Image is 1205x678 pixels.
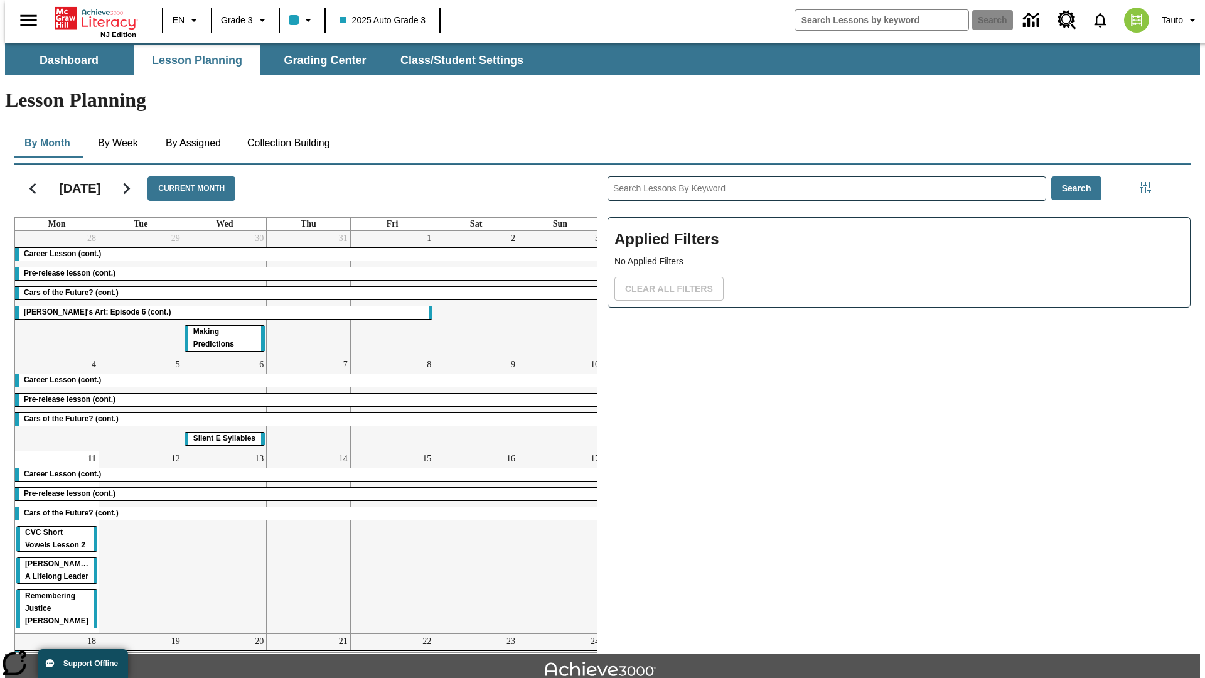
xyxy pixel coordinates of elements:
td: August 4, 2025 [15,357,99,451]
a: July 30, 2025 [252,231,266,246]
button: By Assigned [156,128,231,158]
div: Pre-release lesson (cont.) [15,394,602,406]
a: August 23, 2025 [504,634,518,649]
td: August 14, 2025 [267,451,351,633]
td: August 10, 2025 [518,357,602,451]
div: Career Lesson (cont.) [15,248,602,261]
td: August 11, 2025 [15,451,99,633]
a: August 20, 2025 [252,634,266,649]
h2: Applied Filters [614,224,1184,255]
div: Cars of the Future? (cont.) [15,413,602,426]
div: CVC Short Vowels Lesson 2 [16,527,97,552]
button: Support Offline [38,649,128,678]
a: August 14, 2025 [336,451,350,466]
button: Current Month [147,176,235,201]
span: Making Predictions [193,327,234,348]
span: Silent E Syllables [193,434,255,443]
div: Dianne Feinstein: A Lifelong Leader [16,558,97,583]
a: August 19, 2025 [169,634,183,649]
button: Open side menu [10,2,47,39]
span: Cars of the Future? (cont.) [24,414,119,423]
a: August 7, 2025 [341,357,350,372]
button: Lesson Planning [134,45,260,75]
div: Making Predictions [185,326,265,351]
div: Pre-release lesson (cont.) [15,488,602,500]
a: Home [55,6,136,31]
div: Remembering Justice O'Connor [16,590,97,628]
button: Profile/Settings [1157,9,1205,31]
span: Violet's Art: Episode 6 (cont.) [24,308,171,316]
a: Sunday [550,218,570,230]
input: Search Lessons By Keyword [608,177,1046,200]
td: July 31, 2025 [267,231,351,357]
div: Violet's Art: Episode 6 (cont.) [15,306,432,319]
td: July 29, 2025 [99,231,183,357]
div: Search [597,160,1191,653]
span: Pre-release lesson (cont.) [24,395,115,404]
span: Remembering Justice O'Connor [25,591,88,625]
input: search field [795,10,968,30]
a: Tuesday [131,218,150,230]
span: NJ Edition [100,31,136,38]
a: August 5, 2025 [173,357,183,372]
button: Grading Center [262,45,388,75]
a: Wednesday [213,218,235,230]
td: August 1, 2025 [350,231,434,357]
span: 2025 Auto Grade 3 [340,14,426,27]
div: Silent E Syllables [185,433,265,445]
button: By Month [14,128,80,158]
button: Previous [17,173,49,205]
p: No Applied Filters [614,255,1184,268]
span: CVC Short Vowels Lesson 2 [25,528,85,549]
td: August 16, 2025 [434,451,518,633]
a: August 3, 2025 [592,231,602,246]
a: Notifications [1084,4,1117,36]
div: SubNavbar [5,43,1200,75]
span: Tauto [1162,14,1183,27]
a: Monday [46,218,68,230]
div: Career Lesson (cont.) [15,651,602,664]
a: August 4, 2025 [89,357,99,372]
span: Cars of the Future? (cont.) [24,288,119,297]
a: Friday [384,218,401,230]
span: Career Lesson (cont.) [24,249,101,258]
div: Home [55,4,136,38]
button: Search [1051,176,1102,201]
span: Cars of the Future? (cont.) [24,508,119,517]
button: Filters Side menu [1133,175,1158,200]
a: August 21, 2025 [336,634,350,649]
a: August 2, 2025 [508,231,518,246]
td: August 8, 2025 [350,357,434,451]
td: August 12, 2025 [99,451,183,633]
a: July 29, 2025 [169,231,183,246]
a: August 22, 2025 [420,634,434,649]
td: August 2, 2025 [434,231,518,357]
span: Grade 3 [221,14,253,27]
button: Class/Student Settings [390,45,533,75]
span: Support Offline [63,659,118,668]
td: July 28, 2025 [15,231,99,357]
div: Career Lesson (cont.) [15,468,602,481]
a: August 16, 2025 [504,451,518,466]
span: Career Lesson (cont.) [24,470,101,478]
button: By Week [87,128,149,158]
a: August 12, 2025 [169,451,183,466]
button: Dashboard [6,45,132,75]
a: August 9, 2025 [508,357,518,372]
button: Grade: Grade 3, Select a grade [216,9,275,31]
a: August 18, 2025 [85,634,99,649]
td: August 7, 2025 [267,357,351,451]
div: Applied Filters [608,217,1191,308]
a: August 10, 2025 [588,357,602,372]
span: Dianne Feinstein: A Lifelong Leader [25,559,91,581]
button: Next [110,173,142,205]
a: Thursday [298,218,319,230]
td: July 30, 2025 [183,231,267,357]
h2: [DATE] [59,181,100,196]
a: Resource Center, Will open in new tab [1050,3,1084,37]
td: August 15, 2025 [350,451,434,633]
div: Cars of the Future? (cont.) [15,507,602,520]
a: July 28, 2025 [85,231,99,246]
a: August 13, 2025 [252,451,266,466]
div: Career Lesson (cont.) [15,374,602,387]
